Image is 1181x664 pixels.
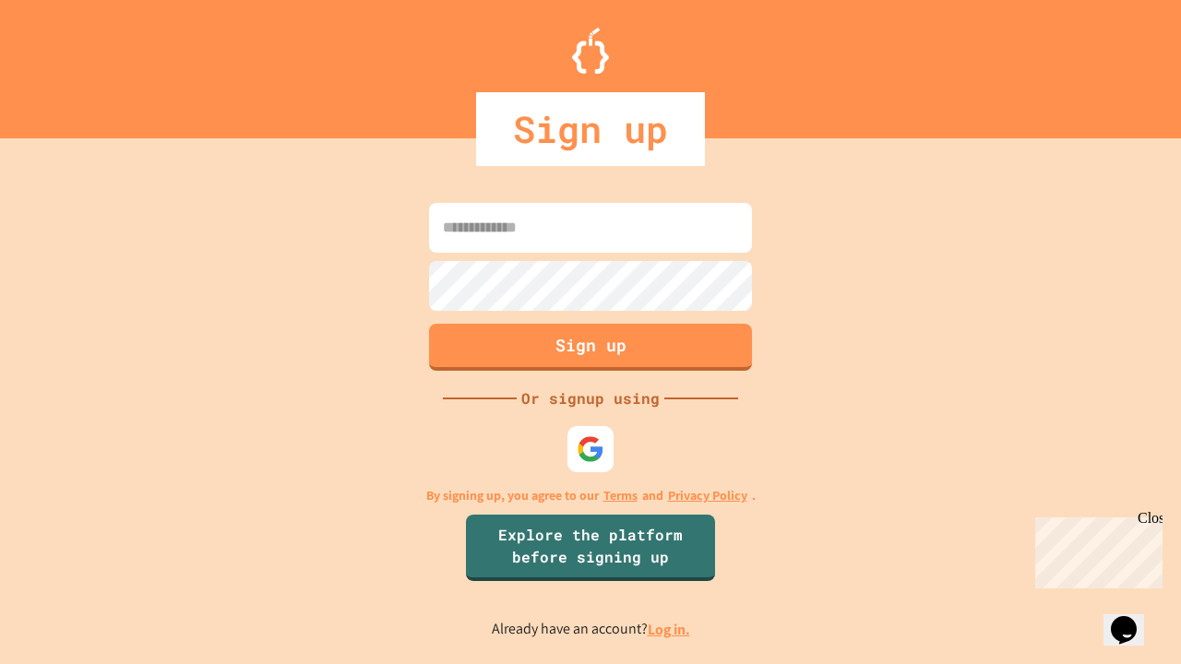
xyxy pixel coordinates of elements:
[492,618,690,641] p: Already have an account?
[7,7,127,117] div: Chat with us now!Close
[603,486,638,505] a: Terms
[429,324,752,371] button: Sign up
[426,486,756,505] p: By signing up, you agree to our and .
[466,515,715,581] a: Explore the platform before signing up
[668,486,747,505] a: Privacy Policy
[648,620,690,639] a: Log in.
[1103,590,1163,646] iframe: chat widget
[577,435,604,463] img: google-icon.svg
[476,92,705,166] div: Sign up
[1028,510,1163,588] iframe: chat widget
[517,387,664,409] div: Or signup using
[572,28,609,74] img: Logo.svg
